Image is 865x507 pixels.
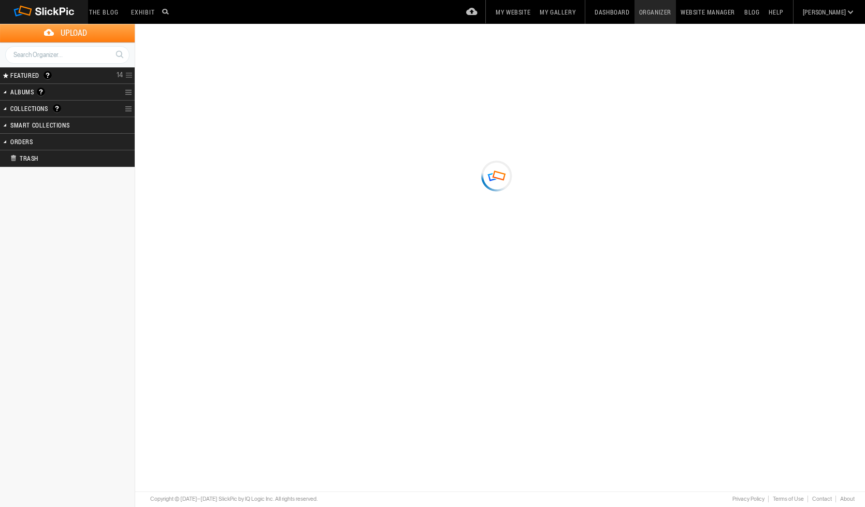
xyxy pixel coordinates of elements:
a: Privacy Policy [728,496,768,502]
h2: Orders [10,134,97,149]
a: Contact [808,496,835,502]
a: Search [110,46,129,63]
span: FEATURED [7,71,39,79]
div: Copyright © [DATE]–[DATE] SlickPic by IQ Logic Inc. All rights reserved. [150,495,318,503]
span: Upload [12,24,135,42]
h2: Collections [10,101,97,116]
h2: Albums [10,84,97,100]
a: Collection Options [125,102,135,116]
a: About [835,496,855,502]
h2: Trash [10,150,107,166]
div: Loading ... [473,157,521,194]
input: Search Organizer... [5,46,129,64]
input: Search photos on SlickPic... [161,5,173,18]
h2: Smart Collections [10,117,97,133]
a: Terms of Use [768,496,808,502]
